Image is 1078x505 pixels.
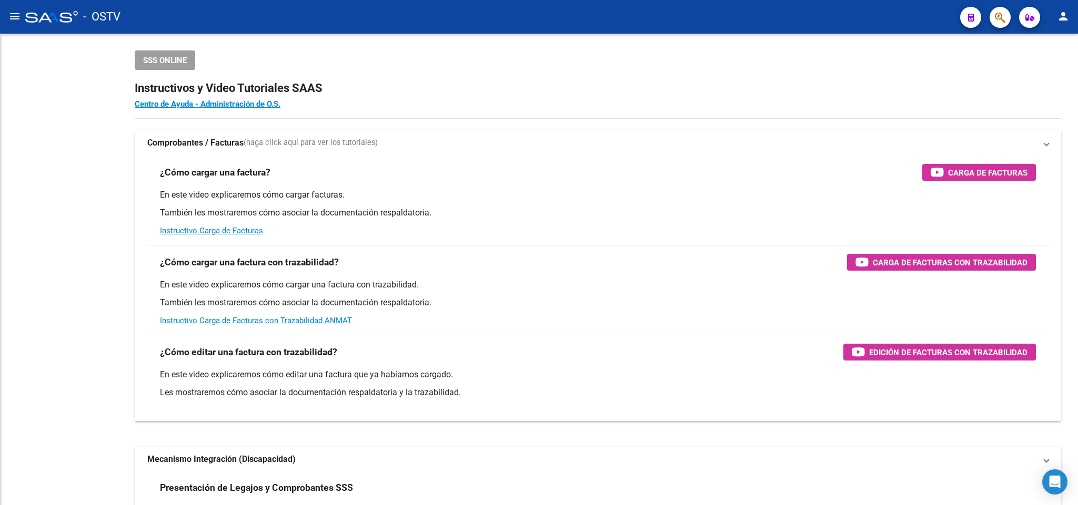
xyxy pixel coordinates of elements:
[160,316,352,325] a: Instructivo Carga de Facturas con Trazabilidad ANMAT
[147,454,296,465] strong: Mecanismo Integración (Discapacidad)
[135,99,280,109] a: Centro de Ayuda - Administración de O.S.
[160,226,263,235] a: Instructivo Carga de Facturas
[143,56,187,65] span: SSS ONLINE
[843,344,1036,360] button: Edición de Facturas con Trazabilidad
[160,480,353,495] h3: Presentación de Legajos y Comprobantes SSS
[160,387,1036,398] p: Les mostraremos cómo asociar la documentación respaldatoria y la trazabilidad.
[135,130,1061,156] mat-expansion-panel-header: Comprobantes / Facturas(haga click aquí para ver los tutoriales)
[160,345,337,359] h3: ¿Cómo editar una factura con trazabilidad?
[160,207,1036,219] p: También les mostraremos cómo asociar la documentación respaldatoria.
[244,137,378,149] span: (haga click aquí para ver los tutoriales)
[160,255,339,270] h3: ¿Cómo cargar una factura con trazabilidad?
[160,297,1036,308] p: También les mostraremos cómo asociar la documentación respaldatoria.
[135,156,1061,421] div: Comprobantes / Facturas(haga click aquí para ver los tutoriales)
[160,369,1036,380] p: En este video explicaremos cómo editar una factura que ya habíamos cargado.
[948,166,1027,179] span: Carga de Facturas
[869,346,1027,359] span: Edición de Facturas con Trazabilidad
[135,50,195,70] button: SSS ONLINE
[83,5,120,28] span: - OSTV
[160,165,270,180] h3: ¿Cómo cargar una factura?
[922,164,1036,181] button: Carga de Facturas
[160,189,1036,201] p: En este video explicaremos cómo cargar facturas.
[1057,10,1070,23] mat-icon: person
[8,10,21,23] mat-icon: menu
[873,256,1027,269] span: Carga de Facturas con Trazabilidad
[135,447,1061,472] mat-expansion-panel-header: Mecanismo Integración (Discapacidad)
[147,137,244,149] strong: Comprobantes / Facturas
[1042,469,1067,494] div: Open Intercom Messenger
[135,78,1061,98] h2: Instructivos y Video Tutoriales SAAS
[160,279,1036,291] p: En este video explicaremos cómo cargar una factura con trazabilidad.
[847,254,1036,271] button: Carga de Facturas con Trazabilidad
